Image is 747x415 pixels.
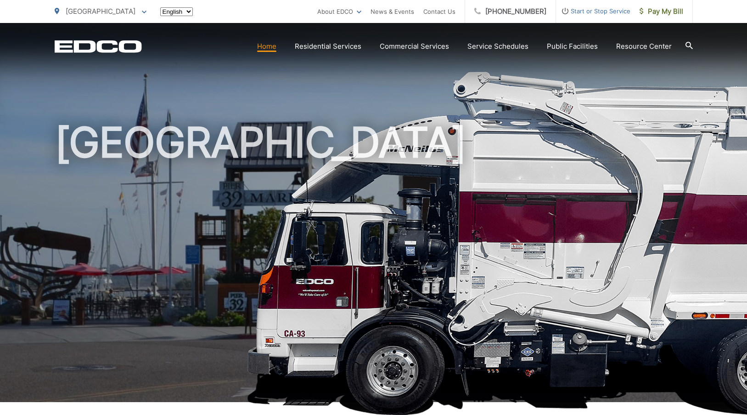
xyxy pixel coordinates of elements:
h1: [GEOGRAPHIC_DATA] [55,119,693,410]
a: Contact Us [423,6,455,17]
a: News & Events [371,6,414,17]
a: Residential Services [295,41,361,52]
a: Commercial Services [380,41,449,52]
select: Select a language [160,7,193,16]
a: About EDCO [317,6,361,17]
a: Resource Center [616,41,672,52]
a: EDCD logo. Return to the homepage. [55,40,142,53]
span: [GEOGRAPHIC_DATA] [66,7,135,16]
a: Public Facilities [547,41,598,52]
span: Pay My Bill [640,6,683,17]
a: Home [257,41,276,52]
a: Service Schedules [467,41,528,52]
